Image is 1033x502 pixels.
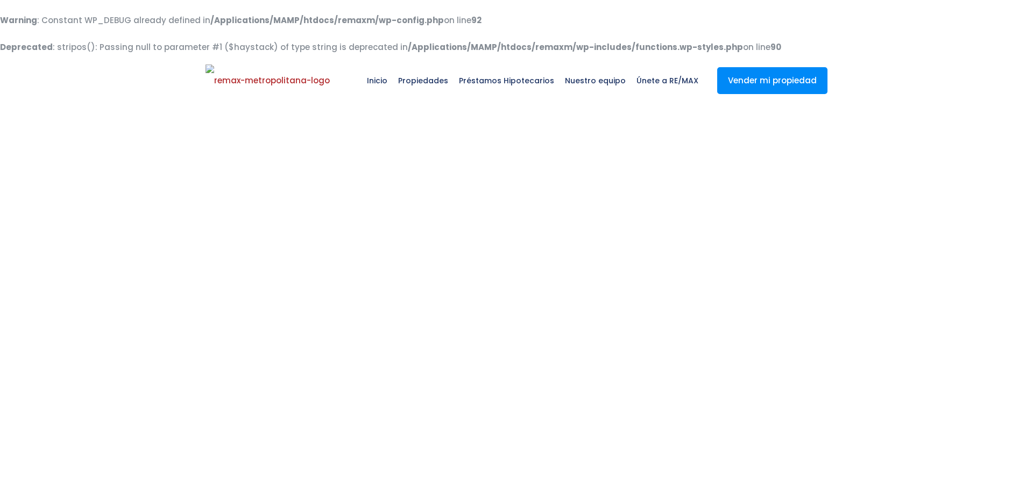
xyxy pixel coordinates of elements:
span: Préstamos Hipotecarios [454,64,560,97]
b: /Applications/MAMP/htdocs/remaxm/wp-includes/functions.wp-styles.php [408,41,743,53]
b: 92 [471,15,482,26]
a: Préstamos Hipotecarios [454,54,560,107]
span: Únete a RE/MAX [631,64,704,97]
a: Únete a RE/MAX [631,54,704,107]
a: RE/MAX Metropolitana [206,54,330,107]
a: Propiedades [393,54,454,107]
b: 90 [770,41,781,53]
a: Inicio [362,54,393,107]
img: remax-metropolitana-logo [206,64,330,97]
span: Nuestro equipo [560,64,631,97]
a: Nuestro equipo [560,54,631,107]
a: Vender mi propiedad [717,67,827,94]
b: /Applications/MAMP/htdocs/remaxm/wp-config.php [210,15,444,26]
span: Inicio [362,64,393,97]
span: Propiedades [393,64,454,97]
